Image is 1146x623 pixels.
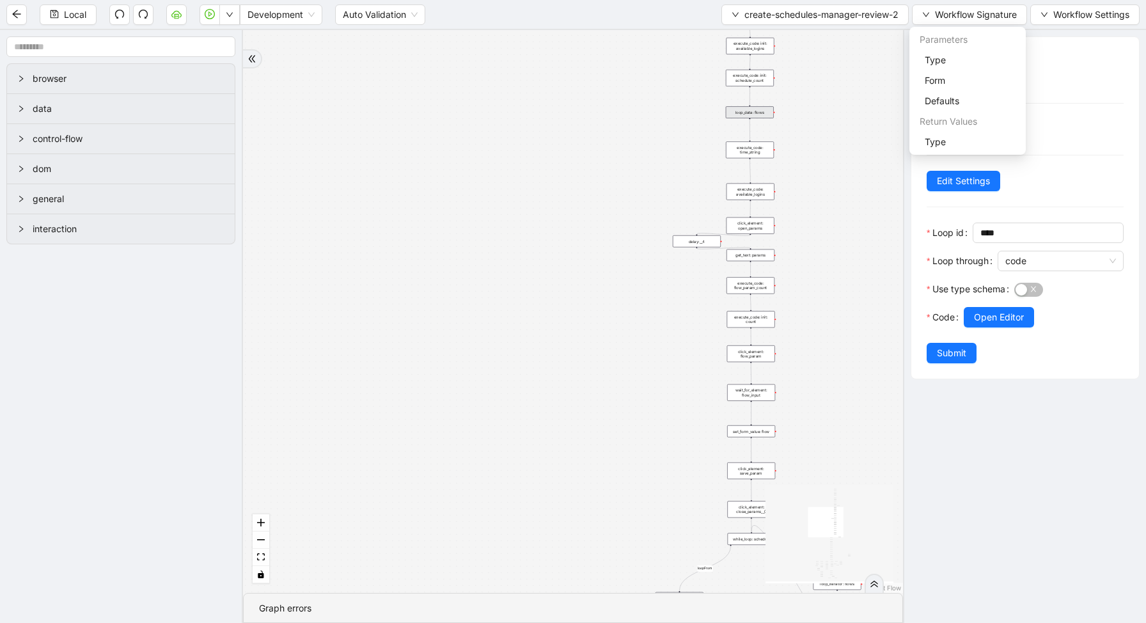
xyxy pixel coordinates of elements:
[727,462,775,479] div: click_element: save_param
[727,501,775,517] div: click_element: close_params__0
[932,254,989,268] span: Loop through
[925,135,1010,149] span: Type
[726,249,774,262] div: get_text: params
[343,5,418,24] span: Auto Validation
[912,111,1023,132] div: Return Values
[247,54,256,63] span: double-right
[870,580,879,588] span: double-right
[253,549,269,566] button: fit view
[40,4,97,25] button: saveLocal
[937,346,966,360] span: Submit
[679,546,730,591] g: Edge from while_loop: schedule to click_element: open_params__0
[727,425,775,438] div: set_form_value: flow
[138,9,148,19] span: redo
[721,4,909,25] button: downcreate-schedules-manager-review-2
[7,154,235,184] div: dom
[200,4,220,25] button: play-circle
[974,310,1024,324] span: Open Editor
[726,141,774,158] div: execute_code: time_string
[727,311,775,327] div: execute_code: init: count
[33,222,224,236] span: interaction
[727,384,775,401] div: wait_for_element: flow_input
[726,70,774,86] div: execute_code: init: schedule_count
[17,105,25,113] span: right
[673,235,721,248] div: delay:__4
[33,132,224,146] span: control-flow
[813,578,861,590] div: loop_iterator: flows
[1040,11,1048,19] span: down
[33,72,224,86] span: browser
[964,307,1034,327] button: Open Editor
[655,592,703,609] div: click_element: open_params__0
[33,192,224,206] span: general
[6,4,27,25] button: arrow-left
[935,8,1017,22] span: Workflow Signature
[732,11,739,19] span: down
[925,74,1010,88] span: Form
[696,248,750,249] g: Edge from delay:__4 to get_text: params
[728,533,776,545] div: while_loop: schedule
[253,532,269,549] button: zoom out
[927,343,977,363] button: Submit
[937,174,990,188] span: Edit Settings
[1030,4,1140,25] button: downWorkflow Settings
[17,165,25,173] span: right
[925,53,1010,67] span: Type
[1053,8,1129,22] span: Workflow Settings
[932,310,955,324] span: Code
[259,601,887,615] div: Graph errors
[17,195,25,203] span: right
[133,4,153,25] button: redo
[750,159,751,182] g: Edge from execute_code: time_string to execute_code: available_logins
[50,10,59,19] span: save
[17,225,25,233] span: right
[7,94,235,123] div: data
[171,9,182,19] span: cloud-server
[17,135,25,143] span: right
[927,171,1000,191] button: Edit Settings
[219,4,240,25] button: down
[726,217,774,234] div: click_element: open_params
[1005,251,1116,271] span: code
[744,8,899,22] span: create-schedules-manager-review-2
[726,184,774,200] div: execute_code: available_logins
[7,124,235,154] div: control-flow
[932,226,964,240] span: Loop id
[253,514,269,532] button: zoom in
[7,64,235,93] div: browser
[727,345,775,362] div: click_element: flow_param
[247,5,315,24] span: Development
[726,38,774,54] div: execute_code: init: available_logins
[64,8,86,22] span: Local
[925,94,1010,108] span: Defaults
[912,29,1023,50] div: Parameters
[17,75,25,83] span: right
[726,277,774,294] div: execute_code: flow_param_count
[726,106,774,118] div: loop_data: flows
[33,162,224,176] span: dom
[166,4,187,25] button: cloud-server
[205,9,215,19] span: play-circle
[12,9,22,19] span: arrow-left
[253,566,269,583] button: toggle interactivity
[226,11,233,19] span: down
[109,4,130,25] button: undo
[33,102,224,116] span: data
